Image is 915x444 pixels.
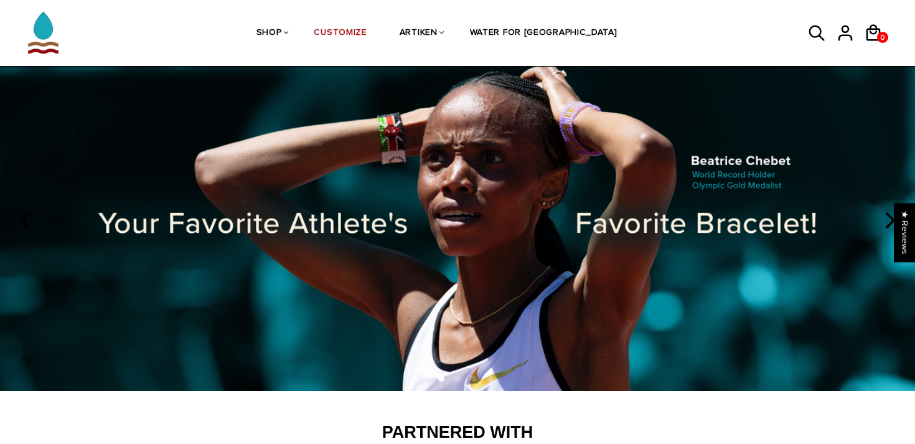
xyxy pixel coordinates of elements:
[103,422,812,443] h2: Partnered With
[470,1,617,67] a: WATER FOR [GEOGRAPHIC_DATA]
[256,1,282,67] a: SHOP
[877,30,888,45] span: 0
[875,207,903,235] button: next
[894,203,915,262] div: Click to open Judge.me floating reviews tab
[877,32,888,43] a: 0
[12,207,40,235] button: previous
[400,1,438,67] a: ARTIKEN
[314,1,367,67] a: CUSTOMIZE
